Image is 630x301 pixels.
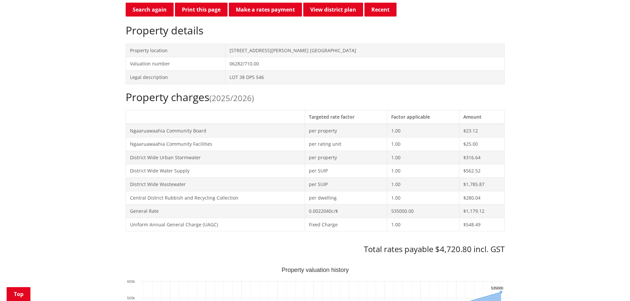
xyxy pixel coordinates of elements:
td: 1.00 [387,177,459,191]
td: Central District Rubbish and Recycling Collection [126,191,305,205]
h2: Property details [126,24,505,37]
text: 500k [127,296,135,300]
td: $1,785.87 [459,177,504,191]
td: 0.0022040c/$ [305,205,387,218]
td: Legal description [126,70,226,84]
td: per SUIP [305,177,387,191]
th: Amount [459,110,504,124]
td: per property [305,151,387,164]
td: per dwelling [305,191,387,205]
button: Print this page [175,3,228,17]
td: 06282/710.00 [226,57,504,71]
td: $23.12 [459,124,504,137]
td: $25.00 [459,137,504,151]
text: 600k [127,280,135,283]
td: 1.00 [387,124,459,137]
td: $280.04 [459,191,504,205]
text: Property valuation history [281,267,349,273]
h2: Property charges [126,91,505,103]
td: Property location [126,44,226,57]
td: $1,179.12 [459,205,504,218]
td: Fixed Charge [305,218,387,231]
th: Targeted rate factor [305,110,387,124]
td: Uniform Annual General Charge (UAGC) [126,218,305,231]
td: Valuation number [126,57,226,71]
a: Make a rates payment [229,3,302,17]
button: Recent [364,3,397,17]
text: 535000 [491,286,503,290]
td: LOT 38 DPS 546 [226,70,504,84]
td: $316.64 [459,151,504,164]
h3: Total rates payable $4,720.80 incl. GST [126,245,505,254]
iframe: Messenger Launcher [600,273,623,297]
path: Sunday, Jun 30, 12:00, 535,000. Capital Value. [499,291,502,293]
a: View district plan [303,3,363,17]
a: Top [7,287,30,301]
td: 1.00 [387,218,459,231]
td: per property [305,124,387,137]
td: District Wide Water Supply [126,164,305,178]
th: Factor applicable [387,110,459,124]
td: General Rate [126,205,305,218]
td: 1.00 [387,191,459,205]
td: 535000.00 [387,205,459,218]
td: 1.00 [387,164,459,178]
td: District Wide Urban Stormwater [126,151,305,164]
td: $548.49 [459,218,504,231]
td: [STREET_ADDRESS][PERSON_NAME] [GEOGRAPHIC_DATA] [226,44,504,57]
td: 1.00 [387,151,459,164]
td: per SUIP [305,164,387,178]
td: Ngaaruawaahia Community Board [126,124,305,137]
td: District Wide Wastewater [126,177,305,191]
td: 1.00 [387,137,459,151]
span: (2025/2026) [209,93,254,103]
td: per rating unit [305,137,387,151]
td: Ngaaruawaahia Community Facilities [126,137,305,151]
a: Search again [126,3,174,17]
td: $562.52 [459,164,504,178]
